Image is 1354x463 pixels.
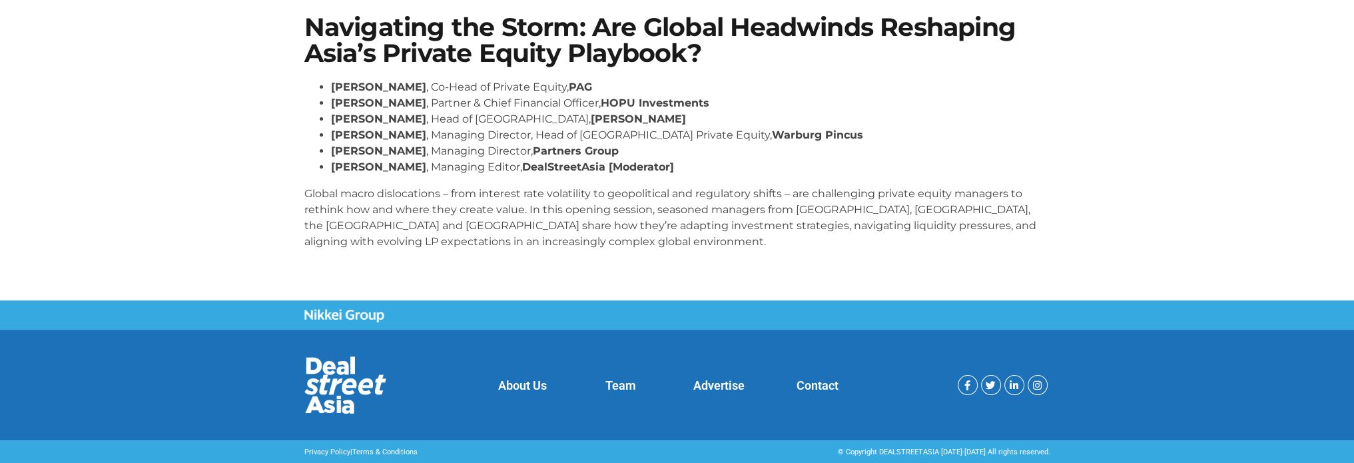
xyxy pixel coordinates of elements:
a: Contact [797,378,839,392]
a: Privacy Policy [304,448,350,456]
strong: PAG [569,81,592,93]
strong: DealStreetAsia [Moderator] [522,161,674,173]
p: Global macro dislocations – from interest rate volatility to geopolitical and regulatory shifts –... [304,186,1050,250]
li: , Managing Editor, [331,159,1050,175]
a: Terms & Conditions [352,448,418,456]
strong: [PERSON_NAME] [331,161,426,173]
a: Advertise [693,378,745,392]
strong: [PERSON_NAME] [591,113,686,125]
img: Nikkei Group [304,309,384,322]
h1: Navigating the Storm: Are Global Headwinds Reshaping Asia’s Private Equity Playbook? [304,15,1050,66]
li: , Managing Director, [331,143,1050,159]
a: About Us [498,378,547,392]
strong: [PERSON_NAME] [331,97,426,109]
li: , Managing Director, Head of [GEOGRAPHIC_DATA] Private Equity, [331,127,1050,143]
strong: HOPU Investments [601,97,709,109]
li: , Partner & Chief Financial Officer, [331,95,1050,111]
a: Team [605,378,636,392]
div: © Copyright DEALSTREETASIA [DATE]-[DATE] All rights reserved. [684,447,1050,458]
li: , Co-Head of Private Equity, [331,79,1050,95]
strong: [PERSON_NAME] [331,129,426,141]
strong: Partners Group [533,145,619,157]
strong: [PERSON_NAME] [331,81,426,93]
strong: [PERSON_NAME] [331,113,426,125]
li: , Head of [GEOGRAPHIC_DATA], [331,111,1050,127]
strong: [PERSON_NAME] [331,145,426,157]
p: | [304,447,671,458]
strong: Warburg Pincus [772,129,863,141]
